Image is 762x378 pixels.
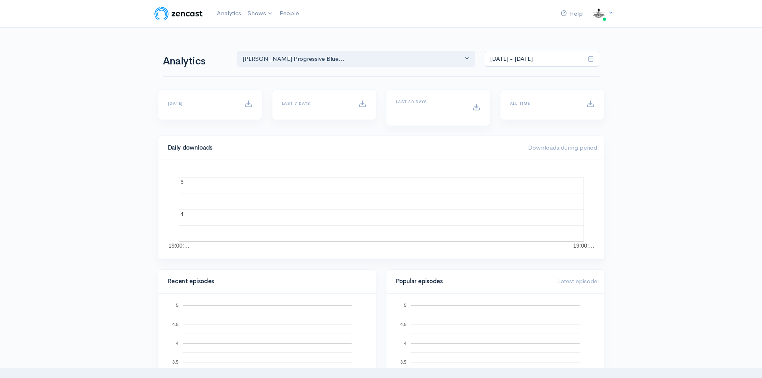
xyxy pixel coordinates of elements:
h4: Recent episodes [168,278,362,285]
button: T Shaw's Progressive Blue... [237,51,476,67]
text: 4.5 [400,322,406,326]
a: Shows [244,5,276,22]
text: 5 [180,179,184,185]
text: 4 [404,341,406,346]
span: Downloads during period: [528,144,599,151]
h6: Last 7 days [282,101,349,106]
text: 3.5 [400,360,406,364]
text: 3.5 [172,360,178,364]
h4: Daily downloads [168,144,518,151]
img: ZenCast Logo [153,6,204,22]
h6: [DATE] [168,101,235,106]
h1: Analytics [163,56,228,67]
text: 19:00:… [573,242,594,249]
div: [PERSON_NAME] Progressive Blue... [242,54,463,64]
h6: All time [510,101,577,106]
text: 5 [176,303,178,308]
text: 19:00:… [168,242,190,249]
text: 4.5 [172,322,178,326]
a: People [276,5,302,22]
text: 4 [180,211,184,217]
a: Help [558,5,586,22]
h4: Popular episodes [396,278,548,285]
input: analytics date range selector [485,51,583,67]
text: 5 [404,303,406,308]
svg: A chart. [168,170,594,250]
text: 4 [176,341,178,346]
span: Latest episode: [558,277,599,285]
h6: Last 30 days [396,100,463,104]
a: Analytics [214,5,244,22]
img: ... [591,6,607,22]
